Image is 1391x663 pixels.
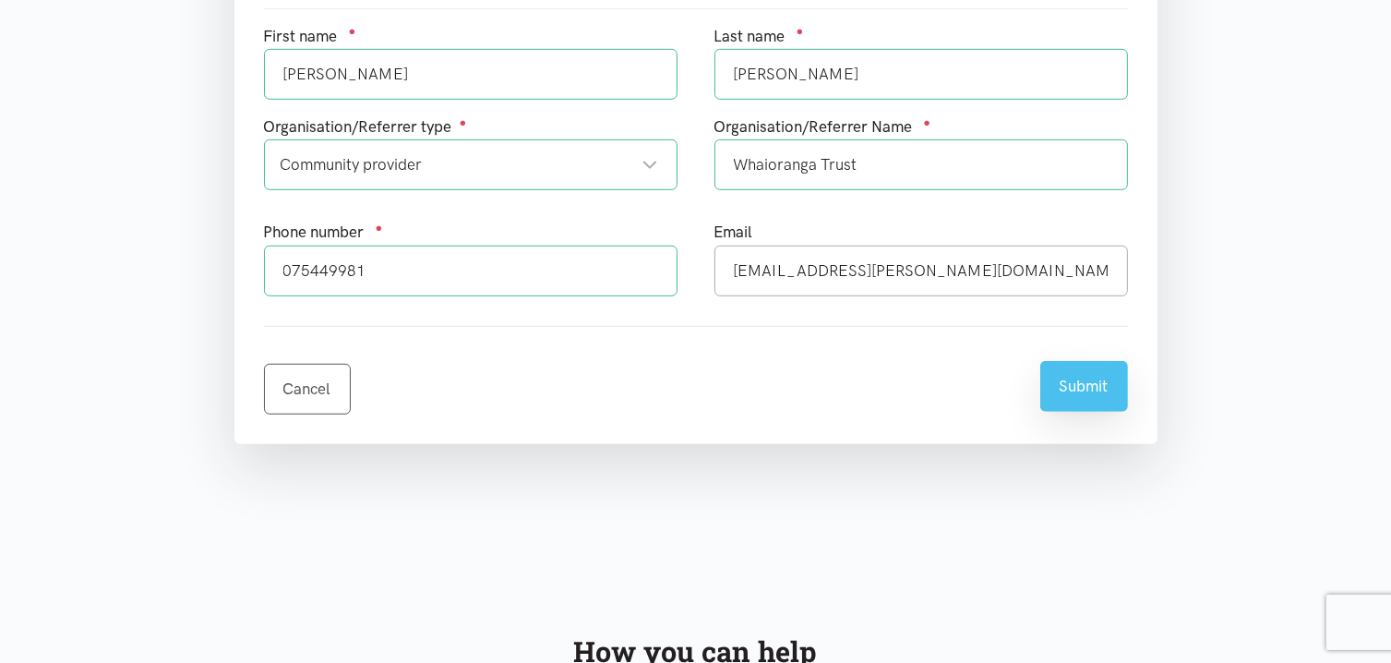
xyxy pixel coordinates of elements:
div: Organisation/Referrer type [264,115,678,139]
label: First name [264,24,338,49]
label: Phone number [264,220,365,245]
label: Email [714,220,753,245]
sup: ● [924,115,931,129]
button: Submit [1040,361,1128,412]
sup: ● [460,115,467,129]
label: Last name [714,24,785,49]
sup: ● [376,221,383,235]
label: Organisation/Referrer Name [714,115,913,139]
sup: ● [797,24,804,38]
sup: ● [349,24,356,38]
div: Community provider [281,152,658,177]
a: Cancel [264,364,351,415]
